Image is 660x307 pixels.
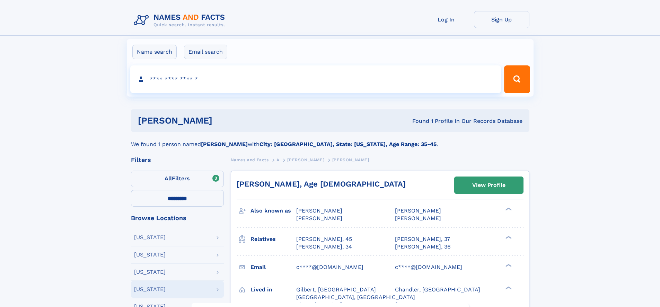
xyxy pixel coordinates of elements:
[332,157,369,162] span: [PERSON_NAME]
[138,116,313,125] h1: [PERSON_NAME]
[474,11,529,28] a: Sign Up
[395,215,441,222] span: [PERSON_NAME]
[134,252,166,258] div: [US_STATE]
[296,286,376,293] span: Gilbert, [GEOGRAPHIC_DATA]
[296,294,415,300] span: [GEOGRAPHIC_DATA], [GEOGRAPHIC_DATA]
[419,11,474,28] a: Log In
[287,157,324,162] span: [PERSON_NAME]
[276,157,280,162] span: A
[395,243,451,251] a: [PERSON_NAME], 36
[131,215,224,221] div: Browse Locations
[131,132,529,148] div: We found 1 person named with .
[134,269,166,275] div: [US_STATE]
[250,261,296,273] h3: Email
[504,286,512,290] div: ❯
[134,287,166,292] div: [US_STATE]
[504,263,512,268] div: ❯
[504,207,512,211] div: ❯
[250,205,296,217] h3: Also known as
[201,141,248,147] b: [PERSON_NAME]
[504,235,512,240] div: ❯
[287,155,324,164] a: [PERSON_NAME]
[296,215,342,222] span: [PERSON_NAME]
[131,11,231,30] img: Logo Names and Facts
[250,284,296,296] h3: Lived in
[237,180,406,188] a: [PERSON_NAME], Age [DEMOGRAPHIC_DATA]
[296,207,342,214] span: [PERSON_NAME]
[395,207,441,214] span: [PERSON_NAME]
[184,45,227,59] label: Email search
[504,65,530,93] button: Search Button
[276,155,280,164] a: A
[296,235,352,243] a: [PERSON_NAME], 45
[131,171,224,187] label: Filters
[395,235,450,243] a: [PERSON_NAME], 37
[296,243,352,251] a: [PERSON_NAME], 34
[231,155,269,164] a: Names and Facts
[395,286,480,293] span: Chandler, [GEOGRAPHIC_DATA]
[472,177,505,193] div: View Profile
[132,45,177,59] label: Name search
[165,175,172,182] span: All
[250,233,296,245] h3: Relatives
[130,65,501,93] input: search input
[259,141,437,147] b: City: [GEOGRAPHIC_DATA], State: [US_STATE], Age Range: 35-45
[312,117,522,125] div: Found 1 Profile In Our Records Database
[455,177,523,193] a: View Profile
[131,157,224,163] div: Filters
[134,235,166,240] div: [US_STATE]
